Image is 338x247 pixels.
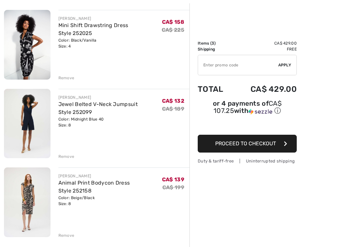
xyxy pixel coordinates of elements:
[278,62,291,68] span: Apply
[4,10,51,80] img: Mini Shift Drawstring Dress Style 252025
[58,180,130,194] a: Animal Print Bodycon Dress Style 252158
[162,106,184,112] s: CA$ 189
[198,46,233,52] td: Shipping
[198,55,278,75] input: Promo code
[233,40,297,46] td: CA$ 429.00
[4,89,51,158] img: Jewel Belted V-Neck Jumpsuit Style 252099
[198,78,233,100] td: Total
[58,116,162,128] div: Color: Midnight Blue 40 Size: 8
[249,109,272,115] img: Sezzle
[58,101,138,115] a: Jewel Belted V-Neck Jumpsuit Style 252099
[198,158,297,164] div: Duty & tariff-free | Uninterrupted shipping
[58,195,162,207] div: Color: Beige/Black Size: 8
[214,99,282,115] span: CA$ 107.25
[58,75,75,81] div: Remove
[198,40,233,46] td: Items ( )
[162,98,184,104] span: CA$ 132
[58,94,162,100] div: [PERSON_NAME]
[162,176,184,183] span: CA$ 139
[233,46,297,52] td: Free
[58,173,162,179] div: [PERSON_NAME]
[233,78,297,100] td: CA$ 429.00
[58,22,128,36] a: Mini Shift Drawstring Dress Style 252025
[215,140,276,147] span: Proceed to Checkout
[198,100,297,118] div: or 4 payments ofCA$ 107.25withSezzle Click to learn more about Sezzle
[162,184,184,191] s: CA$ 199
[58,37,162,49] div: Color: Black/Vanilla Size: 4
[58,232,75,238] div: Remove
[212,41,214,46] span: 3
[162,19,184,25] span: CA$ 158
[58,154,75,159] div: Remove
[162,27,184,33] s: CA$ 225
[198,100,297,115] div: or 4 payments of with
[4,167,51,237] img: Animal Print Bodycon Dress Style 252158
[58,16,162,21] div: [PERSON_NAME]
[198,135,297,153] button: Proceed to Checkout
[198,118,297,132] iframe: PayPal-paypal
